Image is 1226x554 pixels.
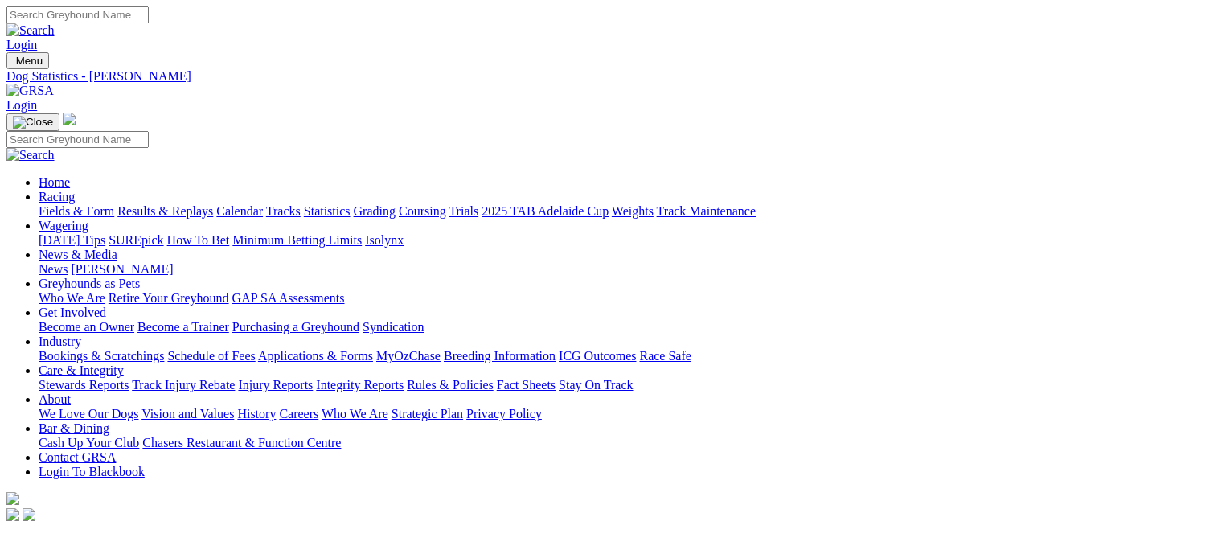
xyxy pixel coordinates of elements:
[559,349,636,363] a: ICG Outcomes
[482,204,609,218] a: 2025 TAB Adelaide Cup
[6,84,54,98] img: GRSA
[466,407,542,421] a: Privacy Policy
[399,204,446,218] a: Coursing
[39,277,140,290] a: Greyhounds as Pets
[39,436,139,449] a: Cash Up Your Club
[39,262,68,276] a: News
[39,349,1220,363] div: Industry
[392,407,463,421] a: Strategic Plan
[39,262,1220,277] div: News & Media
[497,378,556,392] a: Fact Sheets
[237,407,276,421] a: History
[137,320,229,334] a: Become a Trainer
[39,392,71,406] a: About
[407,378,494,392] a: Rules & Policies
[6,23,55,38] img: Search
[39,407,1220,421] div: About
[363,320,424,334] a: Syndication
[39,450,116,464] a: Contact GRSA
[39,219,88,232] a: Wagering
[39,320,134,334] a: Become an Owner
[109,233,163,247] a: SUREpick
[354,204,396,218] a: Grading
[376,349,441,363] a: MyOzChase
[559,378,633,392] a: Stay On Track
[117,204,213,218] a: Results & Replays
[6,6,149,23] input: Search
[71,262,173,276] a: [PERSON_NAME]
[39,334,81,348] a: Industry
[232,320,359,334] a: Purchasing a Greyhound
[232,291,345,305] a: GAP SA Assessments
[279,407,318,421] a: Careers
[63,113,76,125] img: logo-grsa-white.png
[39,306,106,319] a: Get Involved
[109,291,229,305] a: Retire Your Greyhound
[6,508,19,521] img: facebook.svg
[238,378,313,392] a: Injury Reports
[39,248,117,261] a: News & Media
[39,378,1220,392] div: Care & Integrity
[304,204,351,218] a: Statistics
[141,407,234,421] a: Vision and Values
[216,204,263,218] a: Calendar
[39,421,109,435] a: Bar & Dining
[444,349,556,363] a: Breeding Information
[39,378,129,392] a: Stewards Reports
[39,436,1220,450] div: Bar & Dining
[6,69,1220,84] a: Dog Statistics - [PERSON_NAME]
[6,38,37,51] a: Login
[142,436,341,449] a: Chasers Restaurant & Function Centre
[39,407,138,421] a: We Love Our Dogs
[232,233,362,247] a: Minimum Betting Limits
[316,378,404,392] a: Integrity Reports
[365,233,404,247] a: Isolynx
[322,407,388,421] a: Who We Are
[6,98,37,112] a: Login
[612,204,654,218] a: Weights
[258,349,373,363] a: Applications & Forms
[39,291,105,305] a: Who We Are
[39,204,114,218] a: Fields & Form
[39,465,145,478] a: Login To Blackbook
[39,363,124,377] a: Care & Integrity
[167,233,230,247] a: How To Bet
[6,148,55,162] img: Search
[639,349,691,363] a: Race Safe
[16,55,43,67] span: Menu
[39,349,164,363] a: Bookings & Scratchings
[39,320,1220,334] div: Get Involved
[6,492,19,505] img: logo-grsa-white.png
[39,190,75,203] a: Racing
[39,233,105,247] a: [DATE] Tips
[657,204,756,218] a: Track Maintenance
[6,113,59,131] button: Toggle navigation
[266,204,301,218] a: Tracks
[167,349,255,363] a: Schedule of Fees
[23,508,35,521] img: twitter.svg
[39,291,1220,306] div: Greyhounds as Pets
[39,233,1220,248] div: Wagering
[449,204,478,218] a: Trials
[6,131,149,148] input: Search
[6,52,49,69] button: Toggle navigation
[39,175,70,189] a: Home
[132,378,235,392] a: Track Injury Rebate
[13,116,53,129] img: Close
[39,204,1220,219] div: Racing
